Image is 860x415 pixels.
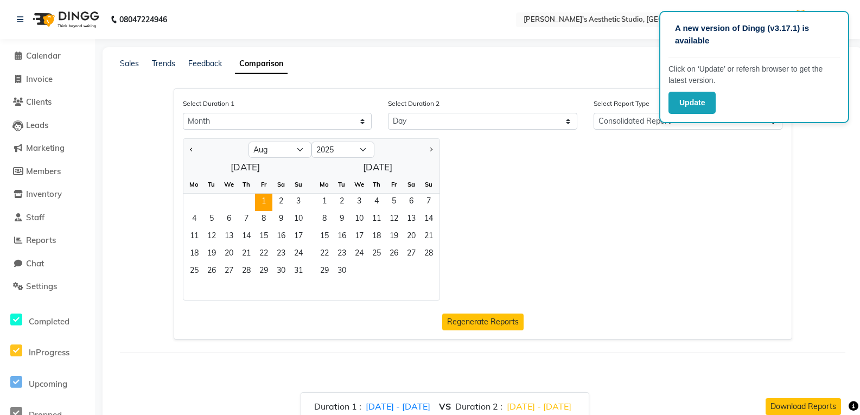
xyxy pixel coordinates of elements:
[272,194,290,211] span: 2
[188,59,222,68] a: Feedback
[255,194,272,211] div: Friday, August 1, 2025
[403,228,420,246] div: Saturday, September 20, 2025
[439,401,451,412] strong: VS
[442,314,524,330] button: Regenerate Reports
[368,246,385,263] span: 25
[220,263,238,280] span: 27
[447,317,519,327] span: Regenerate Reports
[316,228,333,246] div: Monday, September 15, 2025
[3,212,92,224] a: Staff
[220,211,238,228] div: Wednesday, August 6, 2025
[255,211,272,228] span: 8
[668,63,840,86] p: Click on ‘Update’ or refersh browser to get the latest version.
[186,228,203,246] span: 11
[385,211,403,228] span: 12
[3,165,92,178] a: Members
[26,258,44,269] span: Chat
[220,211,238,228] span: 6
[290,263,307,280] span: 31
[272,263,290,280] span: 30
[333,263,351,280] div: Tuesday, September 30, 2025
[403,194,420,211] span: 6
[420,194,437,211] div: Sunday, September 7, 2025
[3,73,92,86] a: Invoice
[385,194,403,211] span: 5
[272,176,290,193] div: Sa
[368,228,385,246] span: 18
[255,228,272,246] div: Friday, August 15, 2025
[316,211,333,228] span: 8
[403,211,420,228] div: Saturday, September 13, 2025
[26,74,53,84] span: Invoice
[26,120,48,130] span: Leads
[203,211,220,228] div: Tuesday, August 5, 2025
[3,119,92,132] a: Leads
[3,280,92,293] a: Settings
[594,99,649,108] label: Select Report Type
[333,263,351,280] span: 30
[255,246,272,263] div: Friday, August 22, 2025
[290,246,307,263] span: 24
[385,176,403,193] div: Fr
[351,228,368,246] span: 17
[238,211,255,228] div: Thursday, August 7, 2025
[290,263,307,280] div: Sunday, August 31, 2025
[28,4,102,35] img: logo
[238,228,255,246] span: 14
[333,211,351,228] span: 9
[203,228,220,246] div: Tuesday, August 12, 2025
[238,176,255,193] div: Th
[238,263,255,280] div: Thursday, August 28, 2025
[368,176,385,193] div: Th
[351,246,368,263] div: Wednesday, September 24, 2025
[668,92,716,114] button: Update
[272,211,290,228] div: Saturday, August 9, 2025
[316,263,333,280] span: 29
[351,194,368,211] span: 3
[316,176,333,193] div: Mo
[220,176,238,193] div: We
[290,194,307,211] div: Sunday, August 3, 2025
[3,234,92,247] a: Reports
[255,228,272,246] span: 15
[333,194,351,211] div: Tuesday, September 2, 2025
[290,228,307,246] div: Sunday, August 17, 2025
[255,263,272,280] div: Friday, August 29, 2025
[272,228,290,246] span: 16
[311,142,374,158] select: Select year
[385,246,403,263] span: 26
[385,228,403,246] span: 19
[186,246,203,263] div: Monday, August 18, 2025
[238,228,255,246] div: Thursday, August 14, 2025
[388,99,439,108] label: Select Duration 2
[403,246,420,263] div: Saturday, September 27, 2025
[203,176,220,193] div: Tu
[26,212,44,222] span: Staff
[420,228,437,246] div: Sunday, September 21, 2025
[3,142,92,155] a: Marketing
[26,281,57,291] span: Settings
[420,246,437,263] span: 28
[255,194,272,211] span: 1
[272,263,290,280] div: Saturday, August 30, 2025
[351,176,368,193] div: We
[203,211,220,228] span: 5
[188,141,196,158] button: Previous month
[203,246,220,263] span: 19
[203,246,220,263] div: Tuesday, August 19, 2025
[403,246,420,263] span: 27
[385,194,403,211] div: Friday, September 5, 2025
[249,142,311,158] select: Select month
[351,228,368,246] div: Wednesday, September 17, 2025
[186,176,203,193] div: Mo
[366,401,430,412] span: [DATE] - [DATE]
[420,176,437,193] div: Su
[29,316,69,327] span: Completed
[3,96,92,108] a: Clients
[770,401,836,411] span: Download Reports
[26,189,62,199] span: Inventory
[316,246,333,263] div: Monday, September 22, 2025
[186,228,203,246] div: Monday, August 11, 2025
[314,401,576,412] h6: Duration 1 : Duration 2 :
[316,228,333,246] span: 15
